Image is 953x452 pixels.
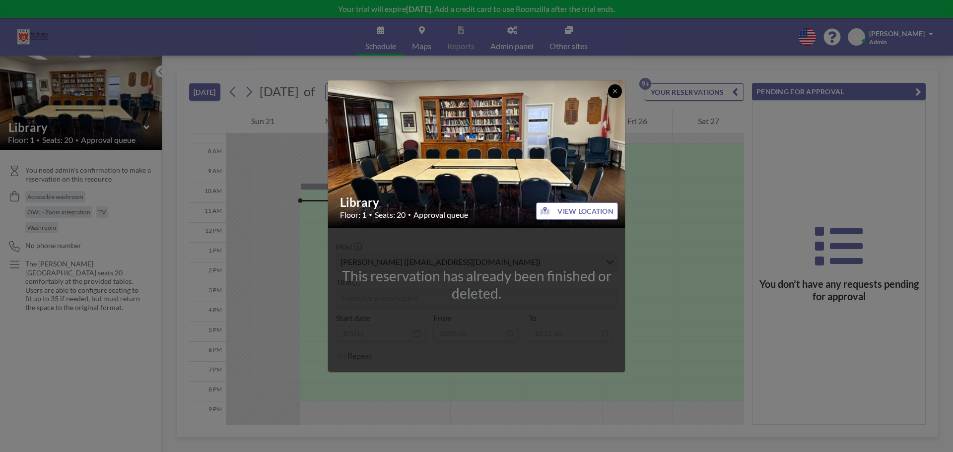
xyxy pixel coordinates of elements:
span: Floor: 1 [340,210,366,220]
span: • [369,211,372,218]
span: Seats: 20 [375,210,406,220]
h2: Library [340,195,614,210]
img: 537.jpg [328,42,626,265]
span: Approval queue [413,210,468,220]
button: VIEW LOCATION [536,202,618,220]
span: • [408,211,411,218]
div: This reservation has already been finished or deleted. [328,267,625,302]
